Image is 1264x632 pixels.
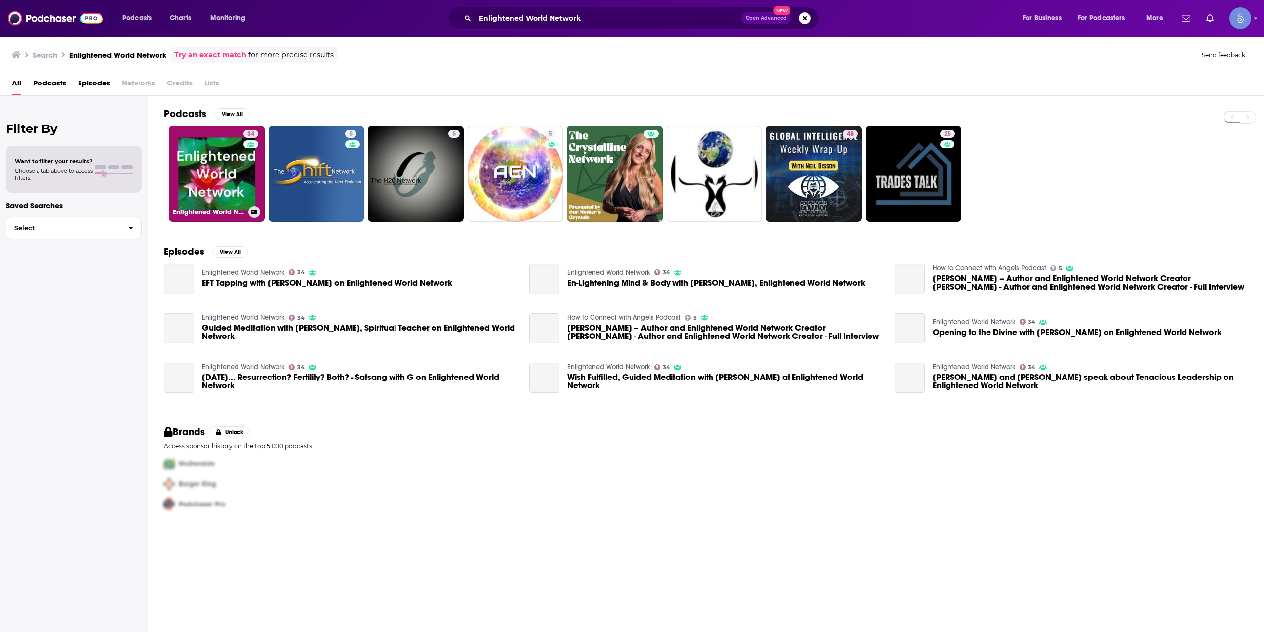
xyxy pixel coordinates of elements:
[210,11,245,25] span: Monitoring
[1146,11,1163,25] span: More
[174,49,246,61] a: Try an exact match
[214,108,250,120] button: View All
[933,318,1016,326] a: Enlightened World Network
[69,50,166,60] h3: Enlightened World Network
[746,16,787,21] span: Open Advanced
[933,328,1222,337] a: Opening to the Divine with Jane Mountrose on Enlightened World Network
[179,480,216,488] span: Burger King
[243,130,258,138] a: 34
[6,225,120,231] span: Select
[209,426,251,438] button: Unlock
[654,269,671,275] a: 34
[297,365,305,370] span: 34
[933,274,1248,291] span: [PERSON_NAME] – Author and Enlightened World Network Creator [PERSON_NAME] - Author and Enlighten...
[567,373,883,390] span: Wish Fulfilled, Guided Meditation with [PERSON_NAME] at Enlightened World Network
[1199,51,1248,59] button: Send feedback
[164,313,194,343] a: Guided Meditation with Kevin Schoeinger, Spiritual Teacher on Enlightened World Network
[248,49,334,61] span: for more precise results
[1020,319,1036,325] a: 34
[202,313,285,322] a: Enlightened World Network
[202,373,517,390] a: Easter... Resurrection? Fertility? Both? - Satsang with G on Enlightened World Network
[529,313,559,343] a: Ruth Anderson – Author and Enlightened World Network Creator Ruth Anderson - Author and Enlighten...
[933,274,1248,291] a: Ruth Anderson – Author and Enlightened World Network Creator Ruth Anderson - Author and Enlighten...
[1140,10,1176,26] button: open menu
[160,474,179,494] img: Second Pro Logo
[122,75,155,95] span: Networks
[452,129,456,139] span: 5
[1071,10,1140,26] button: open menu
[6,201,142,210] p: Saved Searches
[567,268,650,277] a: Enlightened World Network
[164,108,206,120] h2: Podcasts
[297,270,305,275] span: 34
[1229,7,1251,29] span: Logged in as Spiral5-G1
[457,7,829,30] div: Search podcasts, credits, & more...
[567,313,681,322] a: How to Connect with Angels Podcast
[6,122,142,136] h2: Filter By
[741,12,791,24] button: Open AdvancedNew
[122,11,152,25] span: Podcasts
[567,279,865,287] a: En-Lightening Mind & Body with Kevin Schoeninger, Enlightened World Network
[179,500,225,508] span: Podchaser Pro
[297,316,305,320] span: 34
[895,264,925,294] a: Ruth Anderson – Author and Enlightened World Network Creator Ruth Anderson - Author and Enlighten...
[895,363,925,393] a: Steven Altair and Kevin Shoeninger speak about Tenacious Leadership on Enlightened World Network
[202,363,285,371] a: Enlightened World Network
[289,269,305,275] a: 34
[1229,7,1251,29] button: Show profile menu
[567,324,883,340] span: [PERSON_NAME] – Author and Enlightened World Network Creator [PERSON_NAME] - Author and Enlighten...
[567,279,865,287] span: En-Lightening Mind & Body with [PERSON_NAME], Enlightened World Network
[78,75,110,95] a: Episodes
[1020,364,1036,370] a: 34
[545,130,556,138] a: 5
[933,328,1222,337] span: Opening to the Divine with [PERSON_NAME] on Enlightened World Network
[1229,7,1251,29] img: User Profile
[15,168,93,181] span: Choose a tab above to access filters.
[12,75,21,95] a: All
[1016,10,1074,26] button: open menu
[448,130,460,138] a: 5
[940,130,955,138] a: 25
[345,130,356,138] a: 5
[1028,320,1035,324] span: 34
[179,460,215,468] span: McDonalds
[933,363,1016,371] a: Enlightened World Network
[160,454,179,474] img: First Pro Logo
[843,130,858,138] a: 48
[202,279,452,287] span: EFT Tapping with [PERSON_NAME] on Enlightened World Network
[663,365,670,370] span: 34
[164,264,194,294] a: EFT Tapping with GP Walsh on Enlightened World Network
[33,50,57,60] h3: Search
[468,126,563,222] a: 5
[933,264,1046,272] a: How to Connect with Angels Podcast
[933,373,1248,390] span: [PERSON_NAME] and [PERSON_NAME] speak about Tenacious Leadership on Enlightened World Network
[1202,10,1218,27] a: Show notifications dropdown
[202,268,285,277] a: Enlightened World Network
[766,126,862,222] a: 48
[529,264,559,294] a: En-Lightening Mind & Body with Kevin Schoeninger, Enlightened World Network
[33,75,66,95] a: Podcasts
[212,246,248,258] button: View All
[1050,265,1063,271] a: 5
[164,246,204,258] h2: Episodes
[289,364,305,370] a: 34
[685,315,697,321] a: 5
[164,363,194,393] a: Easter... Resurrection? Fertility? Both? - Satsang with G on Enlightened World Network
[8,9,103,28] img: Podchaser - Follow, Share and Rate Podcasts
[202,324,517,340] a: Guided Meditation with Kevin Schoeinger, Spiritual Teacher on Enlightened World Network
[567,324,883,340] a: Ruth Anderson – Author and Enlightened World Network Creator Ruth Anderson - Author and Enlighten...
[773,6,791,15] span: New
[349,129,353,139] span: 5
[895,313,925,343] a: Opening to the Divine with Jane Mountrose on Enlightened World Network
[933,373,1248,390] a: Steven Altair and Kevin Shoeninger speak about Tenacious Leadership on Enlightened World Network
[1028,365,1035,370] span: 34
[567,363,650,371] a: Enlightened World Network
[247,129,254,139] span: 34
[164,426,205,438] h2: Brands
[164,442,1248,450] p: Access sponsor history on the top 5,000 podcasts.
[269,126,364,222] a: 5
